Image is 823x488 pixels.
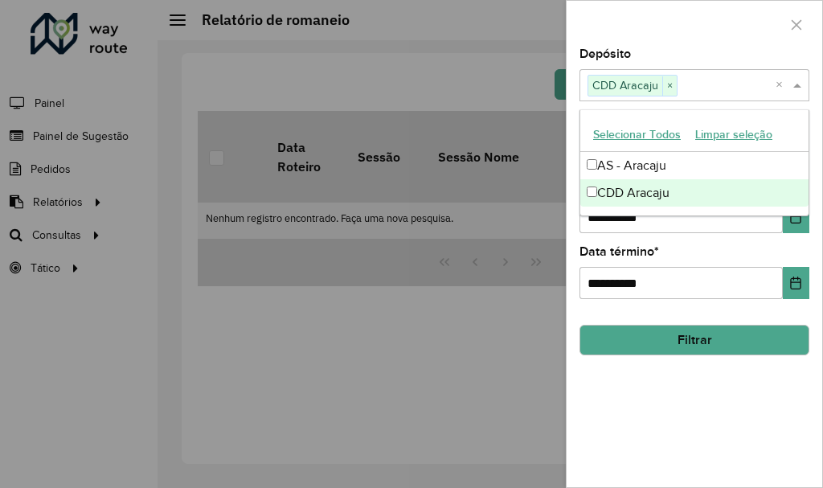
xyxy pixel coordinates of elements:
[588,76,662,95] span: CDD Aracaju
[783,201,809,233] button: Choose Date
[783,267,809,299] button: Choose Date
[579,109,809,216] ng-dropdown-panel: Options list
[579,242,659,261] label: Data término
[579,44,631,64] label: Depósito
[662,76,677,96] span: ×
[688,122,780,147] button: Limpar seleção
[586,122,688,147] button: Selecionar Todos
[580,152,809,179] div: AS - Aracaju
[580,179,809,207] div: CDD Aracaju
[776,76,789,95] span: Clear all
[579,325,809,355] button: Filtrar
